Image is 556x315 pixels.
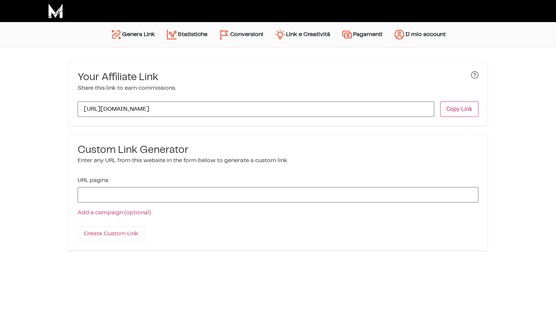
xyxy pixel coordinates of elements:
h3: Your Affiliate Link [78,71,176,84]
img: conversion-2.svg [218,29,230,40]
a: Statistiche [160,26,213,43]
img: account.svg [393,29,405,40]
p: Share this link to earn commissions. [78,84,176,93]
h3: Custom Link Generator [78,144,478,157]
img: payments.svg [341,29,353,40]
a: Conversioni [213,26,269,43]
label: URL pagina [78,178,108,183]
p: Enter any URL from this website in the form below to generate a custom link. [78,156,478,165]
a: Add a campaign (optional) [78,210,151,215]
button: Copy Link [440,101,478,117]
a: Pagamenti [336,26,388,43]
a: Genera Link [105,26,160,43]
img: stats.svg [166,29,178,40]
img: generate-link.svg [110,29,122,40]
a: Il mio account [388,26,451,43]
a: Link e Creatività [269,26,336,43]
img: creativity.svg [274,29,286,40]
iframe: Customerly Messenger Launcher [6,286,28,308]
input: Create Custom Link [78,226,145,241]
nav: Menu principale [105,22,451,47]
